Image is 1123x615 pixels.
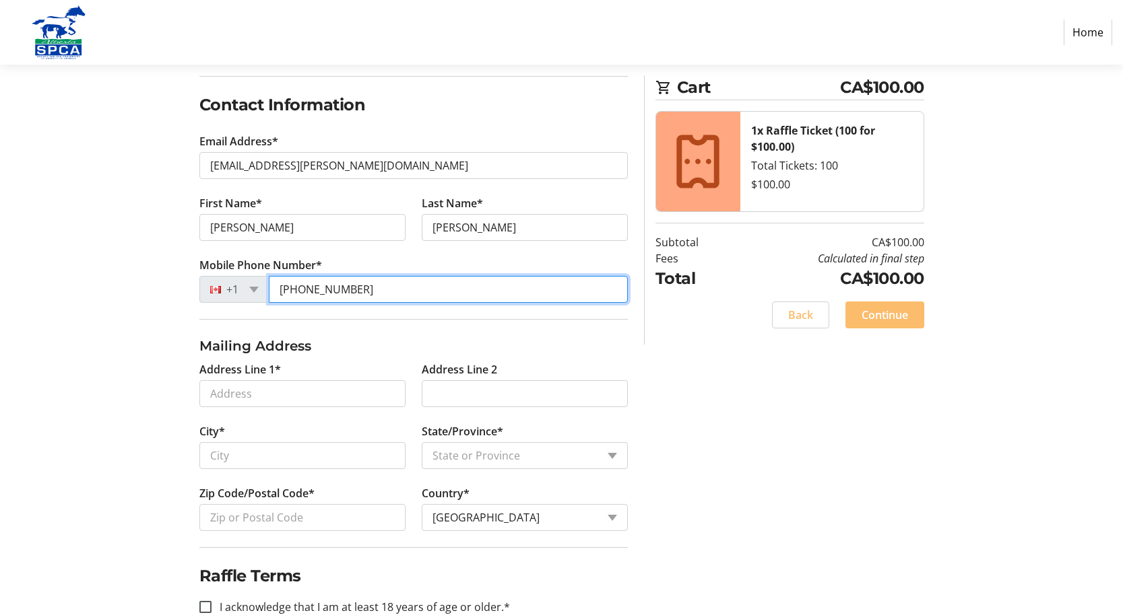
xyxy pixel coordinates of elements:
[677,75,841,100] span: Cart
[199,336,628,356] h3: Mailing Address
[655,234,733,250] td: Subtotal
[199,442,406,469] input: City
[751,157,913,174] div: Total Tickets: 100
[212,599,510,615] label: I acknowledge that I am at least 18 years of age or older.*
[269,276,628,303] input: (506) 234-5678
[751,123,875,154] strong: 1x Raffle Ticket (100 for $100.00)
[1064,20,1112,45] a: Home
[422,361,497,377] label: Address Line 2
[422,485,470,501] label: Country*
[199,504,406,531] input: Zip or Postal Code
[655,266,733,291] td: Total
[422,195,483,211] label: Last Name*
[199,93,628,117] h2: Contact Information
[199,380,406,407] input: Address
[655,250,733,266] td: Fees
[772,301,829,328] button: Back
[199,195,262,211] label: First Name*
[788,307,813,323] span: Back
[733,266,924,291] td: CA$100.00
[733,250,924,266] td: Calculated in final step
[199,361,281,377] label: Address Line 1*
[199,564,628,588] h2: Raffle Terms
[751,176,913,192] div: $100.00
[199,485,315,501] label: Zip Code/Postal Code*
[840,75,924,100] span: CA$100.00
[422,423,503,439] label: State/Province*
[199,133,278,149] label: Email Address*
[199,423,225,439] label: City*
[11,5,106,59] img: Alberta SPCA's Logo
[199,257,322,273] label: Mobile Phone Number*
[845,301,924,328] button: Continue
[733,234,924,250] td: CA$100.00
[862,307,908,323] span: Continue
